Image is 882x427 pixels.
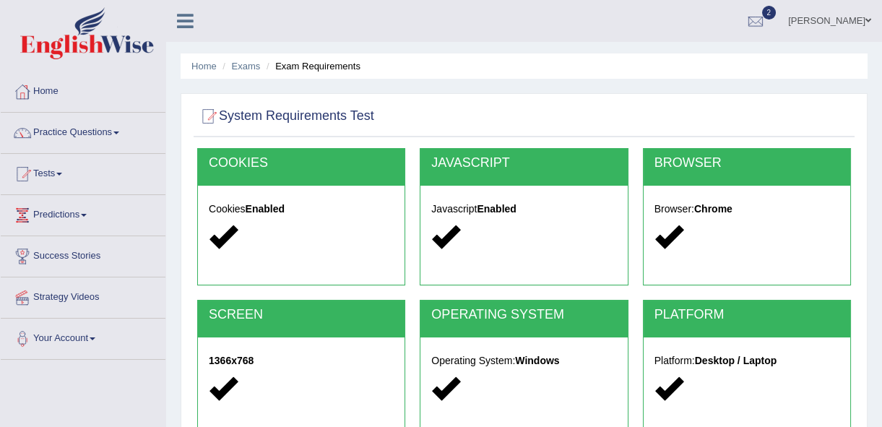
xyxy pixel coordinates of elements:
[1,113,165,149] a: Practice Questions
[191,61,217,72] a: Home
[209,355,254,366] strong: 1366x768
[654,204,839,215] h5: Browser:
[1,154,165,190] a: Tests
[431,355,616,366] h5: Operating System:
[654,308,839,322] h2: PLATFORM
[654,156,839,171] h2: BROWSER
[263,59,360,73] li: Exam Requirements
[477,203,516,215] strong: Enabled
[515,355,559,366] strong: Windows
[209,308,394,322] h2: SCREEN
[1,236,165,272] a: Success Stories
[762,6,777,20] span: 2
[694,203,732,215] strong: Chrome
[1,277,165,314] a: Strategy Videos
[431,204,616,215] h5: Javascript
[431,308,616,322] h2: OPERATING SYSTEM
[1,72,165,108] a: Home
[654,355,839,366] h5: Platform:
[695,355,777,366] strong: Desktop / Laptop
[1,319,165,355] a: Your Account
[209,204,394,215] h5: Cookies
[209,156,394,171] h2: COOKIES
[431,156,616,171] h2: JAVASCRIPT
[1,195,165,231] a: Predictions
[232,61,261,72] a: Exams
[246,203,285,215] strong: Enabled
[197,105,374,127] h2: System Requirements Test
